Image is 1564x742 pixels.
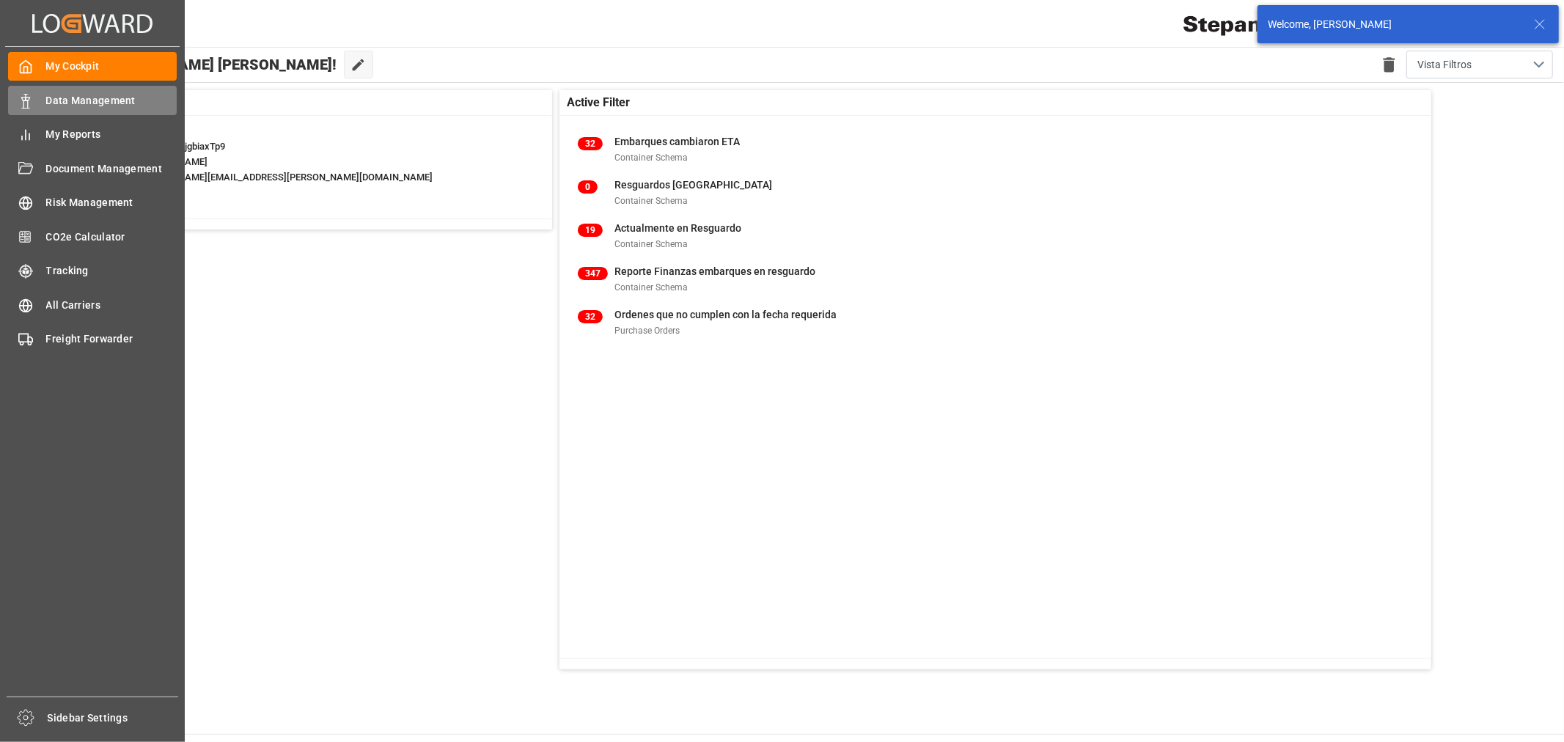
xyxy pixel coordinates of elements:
[8,86,177,114] a: Data Management
[578,134,1413,165] a: 32Embarques cambiaron ETAContainer Schema
[1268,17,1520,32] div: Welcome, [PERSON_NAME]
[578,310,603,323] span: 32
[614,239,688,249] span: Container Schema
[46,127,177,142] span: My Reports
[46,59,177,74] span: My Cockpit
[46,161,177,177] span: Document Management
[8,290,177,319] a: All Carriers
[131,172,433,183] span: : [PERSON_NAME][EMAIL_ADDRESS][PERSON_NAME][DOMAIN_NAME]
[578,307,1413,338] a: 32Ordenes que no cumplen con la fecha requeridaPurchase Orders
[46,263,177,279] span: Tracking
[1406,51,1553,78] button: open menu
[46,298,177,313] span: All Carriers
[578,264,1413,295] a: 347Reporte Finanzas embarques en resguardoContainer Schema
[8,52,177,81] a: My Cockpit
[1183,11,1291,37] img: Stepan_Company_logo.svg.png_1713531530.png
[8,154,177,183] a: Document Management
[46,195,177,210] span: Risk Management
[8,222,177,251] a: CO2e Calculator
[578,267,608,280] span: 347
[8,120,177,149] a: My Reports
[578,137,603,150] span: 32
[614,222,741,234] span: Actualmente en Resguardo
[614,265,815,277] span: Reporte Finanzas embarques en resguardo
[48,710,179,726] span: Sidebar Settings
[567,94,630,111] span: Active Filter
[8,325,177,353] a: Freight Forwarder
[614,282,688,293] span: Container Schema
[8,188,177,217] a: Risk Management
[46,93,177,109] span: Data Management
[614,153,688,163] span: Container Schema
[46,331,177,347] span: Freight Forwarder
[61,51,337,78] span: Hello [PERSON_NAME] [PERSON_NAME]!
[614,309,837,320] span: Ordenes que no cumplen con la fecha requerida
[614,179,772,191] span: Resguardos [GEOGRAPHIC_DATA]
[1417,57,1472,73] span: Vista Filtros
[46,229,177,245] span: CO2e Calculator
[8,257,177,285] a: Tracking
[614,326,680,336] span: Purchase Orders
[578,177,1413,208] a: 0Resguardos [GEOGRAPHIC_DATA]Container Schema
[614,136,740,147] span: Embarques cambiaron ETA
[578,221,1413,251] a: 19Actualmente en ResguardoContainer Schema
[614,196,688,206] span: Container Schema
[578,224,603,237] span: 19
[578,180,598,194] span: 0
